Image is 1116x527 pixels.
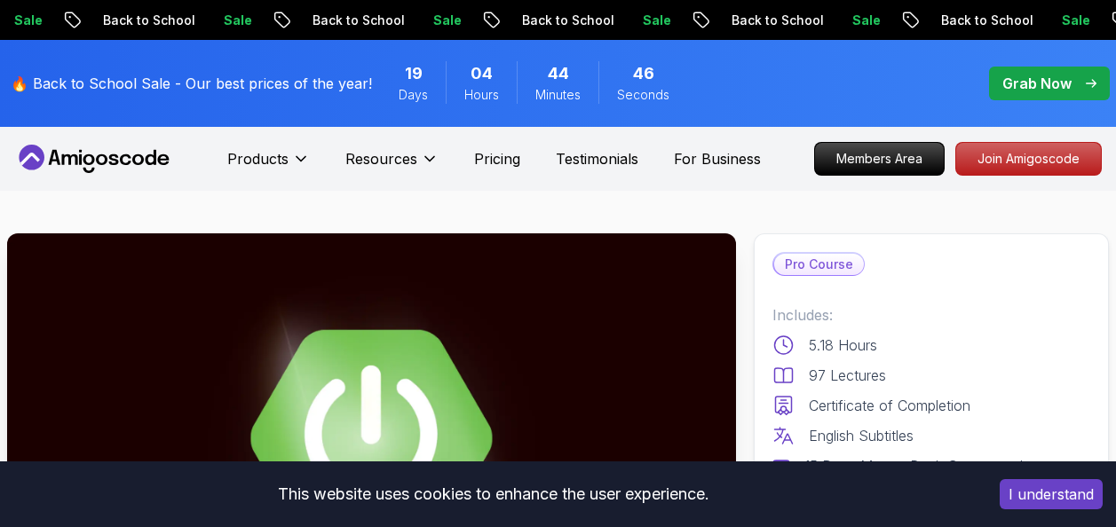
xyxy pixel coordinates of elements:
p: Members Area [815,143,944,175]
span: 44 Minutes [548,61,569,86]
p: Sale [629,12,685,29]
p: Products [227,148,289,169]
p: Pro Course [774,254,864,275]
p: Back to School [508,12,629,29]
button: Accept cookies [1000,479,1103,509]
span: 46 Seconds [633,61,654,86]
p: Includes: [772,304,1090,326]
p: Sale [210,12,266,29]
p: Grab Now [1002,73,1072,94]
p: Back to School [927,12,1048,29]
p: 97 Lectures [809,365,886,386]
div: This website uses cookies to enhance the user experience. [13,475,973,514]
button: Resources [345,148,439,184]
p: Sale [838,12,895,29]
span: Hours [464,86,499,104]
p: Join Amigoscode [956,143,1101,175]
p: Back to School [717,12,838,29]
a: Pricing [474,148,520,169]
p: English Subtitles [809,425,914,446]
p: Sale [419,12,476,29]
a: Testimonials [556,148,638,169]
p: 5.18 Hours [809,334,877,356]
a: Join Amigoscode [955,142,1102,176]
p: Resources [345,148,417,169]
a: Members Area [814,142,945,176]
p: 🔥 Back to School Sale - Our best prices of the year! [11,73,372,94]
p: Back to School [298,12,419,29]
p: Back to School [89,12,210,29]
span: Minutes [535,86,581,104]
p: Certificate of Completion [809,395,970,416]
span: 4 Hours [471,61,493,86]
span: Seconds [617,86,669,104]
button: Products [227,148,310,184]
p: Sale [1048,12,1104,29]
p: 15 Days Money Back Guaranteed [804,455,1023,476]
span: 19 Days [405,61,423,86]
span: Days [399,86,428,104]
a: For Business [674,148,761,169]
